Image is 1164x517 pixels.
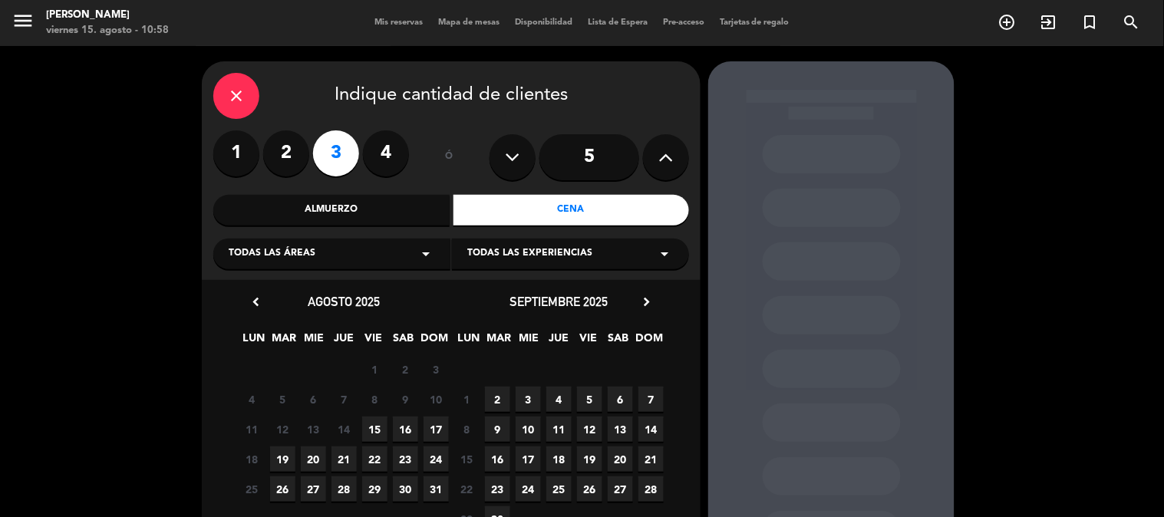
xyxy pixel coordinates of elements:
i: chevron_right [638,294,655,310]
i: add_circle_outline [998,13,1017,31]
span: 27 [301,476,326,502]
span: MIE [302,329,327,354]
span: 8 [362,387,387,412]
label: 4 [363,130,409,176]
span: 8 [454,417,480,442]
span: MAR [486,329,512,354]
span: 6 [301,387,326,412]
span: 2 [393,357,418,382]
span: VIE [576,329,602,354]
div: viernes 15. agosto - 10:58 [46,23,169,38]
span: LUN [457,329,482,354]
span: 1 [454,387,480,412]
span: 2 [485,387,510,412]
span: 29 [362,476,387,502]
div: [PERSON_NAME] [46,8,169,23]
span: 17 [516,446,541,472]
span: Todas las experiencias [467,246,592,262]
span: 5 [577,387,602,412]
span: 9 [393,387,418,412]
span: septiembre 2025 [509,294,608,309]
span: 25 [546,476,572,502]
span: Disponibilidad [507,18,580,27]
span: 10 [424,387,449,412]
span: 18 [546,446,572,472]
span: MAR [272,329,297,354]
span: 17 [424,417,449,442]
span: 31 [424,476,449,502]
span: 22 [362,446,387,472]
span: Mapa de mesas [430,18,507,27]
span: 11 [546,417,572,442]
span: 15 [454,446,480,472]
span: 18 [239,446,265,472]
div: Cena [453,195,690,226]
span: SAB [391,329,417,354]
span: 26 [577,476,602,502]
i: turned_in_not [1081,13,1100,31]
span: 19 [577,446,602,472]
span: Lista de Espera [580,18,655,27]
label: 3 [313,130,359,176]
i: close [227,87,246,105]
span: 4 [239,387,265,412]
span: 11 [239,417,265,442]
span: 14 [331,417,357,442]
label: 1 [213,130,259,176]
span: 30 [393,476,418,502]
span: 28 [638,476,664,502]
span: 16 [485,446,510,472]
span: 14 [638,417,664,442]
span: Tarjetas de regalo [712,18,797,27]
span: 10 [516,417,541,442]
i: chevron_left [248,294,264,310]
span: 23 [393,446,418,472]
i: arrow_drop_down [417,245,435,263]
span: 15 [362,417,387,442]
div: Indique cantidad de clientes [213,73,689,119]
span: Mis reservas [367,18,430,27]
span: 7 [331,387,357,412]
span: 23 [485,476,510,502]
span: Pre-acceso [655,18,712,27]
button: menu [12,9,35,38]
span: 24 [424,446,449,472]
span: 12 [270,417,295,442]
span: MIE [516,329,542,354]
div: Almuerzo [213,195,450,226]
i: search [1123,13,1141,31]
span: 13 [301,417,326,442]
span: 28 [331,476,357,502]
span: 4 [546,387,572,412]
span: 27 [608,476,633,502]
span: 9 [485,417,510,442]
span: 19 [270,446,295,472]
span: JUE [331,329,357,354]
i: menu [12,9,35,32]
span: 26 [270,476,295,502]
span: 12 [577,417,602,442]
span: 25 [239,476,265,502]
i: exit_to_app [1040,13,1058,31]
span: 3 [516,387,541,412]
span: SAB [606,329,631,354]
span: 16 [393,417,418,442]
span: VIE [361,329,387,354]
span: 21 [331,446,357,472]
span: 13 [608,417,633,442]
span: LUN [242,329,267,354]
span: 1 [362,357,387,382]
span: 21 [638,446,664,472]
span: JUE [546,329,572,354]
span: DOM [421,329,447,354]
span: 20 [608,446,633,472]
i: arrow_drop_down [655,245,674,263]
span: 20 [301,446,326,472]
span: Todas las áreas [229,246,315,262]
label: 2 [263,130,309,176]
span: 3 [424,357,449,382]
div: ó [424,130,474,184]
span: 24 [516,476,541,502]
span: DOM [636,329,661,354]
span: 5 [270,387,295,412]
